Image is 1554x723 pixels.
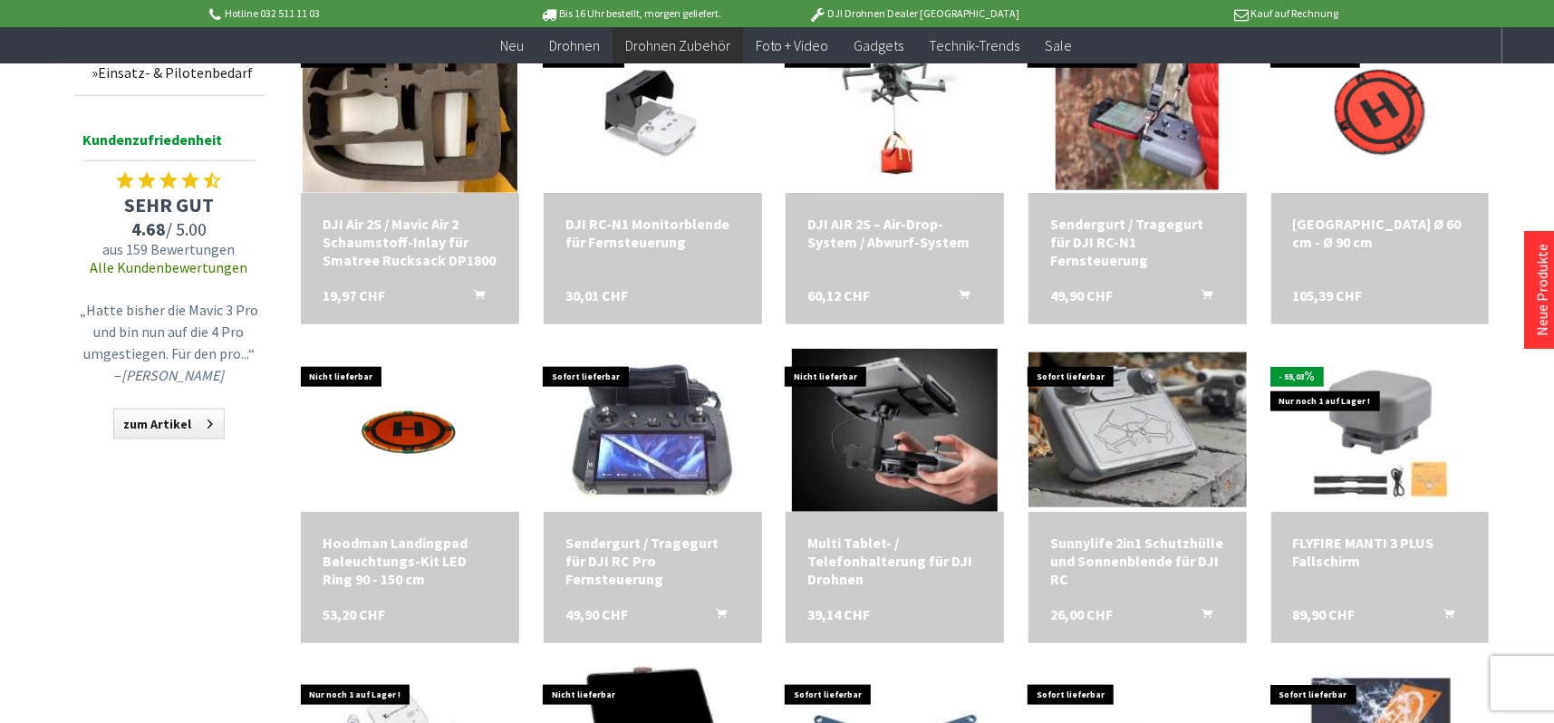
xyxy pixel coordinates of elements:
a: FLYFIRE MANTI 3 PLUS Fallschirm 89,90 CHF In den Warenkorb [1293,534,1468,570]
div: Sendergurt / Tragegurt für DJI RC-N1 Fernsteuerung [1050,215,1225,269]
img: FLYFIRE MANTI 3 PLUS Fallschirm [1298,349,1462,512]
img: Sendergurt / Tragegurt für DJI RC Pro Fernsteuerung [571,349,734,512]
a: Sunnylife 2in1 Schutzhülle und Sonnenblende für DJI RC 26,00 CHF In den Warenkorb [1050,534,1225,588]
span: 4.68 [131,217,166,240]
div: DJI AIR 2S – Air-Drop-System / Abwurf-System [807,215,982,251]
a: Multi Tablet- / Telefonhalterung für DJI Drohnen 39,14 CHF [807,534,982,588]
a: Neu [487,27,536,64]
button: In den Warenkorb [937,286,980,310]
div: Sunnylife 2in1 Schutzhülle und Sonnenblende für DJI RC [1050,534,1225,588]
span: 26,00 CHF [1050,605,1113,623]
a: Hoodman Landingpad Beleuchtungs-Kit LED Ring 90 - 150 cm 53,20 CHF [323,534,497,588]
span: Drohnen [549,36,600,54]
span: 60,12 CHF [807,286,870,304]
div: Sendergurt / Tragegurt für DJI RC Pro Fernsteuerung [565,534,740,588]
img: Sendergurt / Tragegurt für DJI RC-N1 Fernsteuerung [1056,30,1219,193]
p: Hotline 032 511 11 03 [207,3,489,24]
button: In den Warenkorb [1180,605,1223,629]
span: 105,39 CHF [1293,286,1363,304]
button: In den Warenkorb [695,605,738,629]
a: Neue Produkte [1533,244,1551,336]
button: In den Warenkorb [1422,605,1465,629]
button: In den Warenkorb [452,286,496,310]
a: [GEOGRAPHIC_DATA] Ø 60 cm - Ø 90 cm 105,39 CHF [1293,215,1468,251]
span: aus 159 Bewertungen [74,240,265,258]
button: In den Warenkorb [1180,286,1223,310]
span: Sale [1046,36,1073,54]
span: 19,97 CHF [323,286,385,304]
a: Alle Kundenbewertungen [91,258,248,276]
img: Hoodman Landingpad Beleuchtungs-Kit LED Ring 90 - 150 cm [328,349,491,512]
img: Sunnylife 2in1 Schutzhülle und Sonnenblende für DJI RC [1028,352,1247,507]
a: zum Artikel [113,409,225,439]
img: DJI RC-N1 Monitorblende für Fernsteuerung [544,39,762,185]
span: Gadgets [854,36,904,54]
div: DJI RC-N1 Monitorblende für Fernsteuerung [565,215,740,251]
span: 53,20 CHF [323,605,385,623]
span: 30,01 CHF [565,286,628,304]
a: Sendergurt / Tragegurt für DJI RC-N1 Fernsteuerung 49,90 CHF In den Warenkorb [1050,215,1225,269]
div: [GEOGRAPHIC_DATA] Ø 60 cm - Ø 90 cm [1293,215,1468,251]
img: DJI AIR 2S – Air-Drop-System / Abwurf-System [814,30,977,193]
div: Multi Tablet- / Telefonhalterung für DJI Drohnen [807,534,982,588]
span: Foto + Video [756,36,829,54]
a: DJI Air 2S / Mavic Air 2 Schaumstoff-Inlay für Smatree Rucksack DP1800 19,97 CHF In den Warenkorb [323,215,497,269]
a: DJI AIR 2S – Air-Drop-System / Abwurf-System 60,12 CHF In den Warenkorb [807,215,982,251]
div: FLYFIRE MANTI 3 PLUS Fallschirm [1293,534,1468,570]
a: Einsatz- & Pilotenbedarf [83,59,265,86]
a: Foto + Video [743,27,842,64]
p: „Hatte bisher die Mavic 3 Pro und bin nun auf die 4 Pro umgestiegen. Für den pro...“ – [79,299,260,386]
div: DJI Air 2S / Mavic Air 2 Schaumstoff-Inlay für Smatree Rucksack DP1800 [323,215,497,269]
img: Multi Tablet- / Telefonhalterung für DJI Drohnen [792,349,998,512]
a: Drohnen [536,27,613,64]
a: Gadgets [842,27,917,64]
span: 89,90 CHF [1293,605,1356,623]
span: Drohnen Zubehör [625,36,730,54]
a: Sale [1033,27,1086,64]
span: SEHR GUT [74,192,265,217]
span: 49,90 CHF [1050,286,1113,304]
span: / 5.00 [74,217,265,240]
p: DJI Drohnen Dealer [GEOGRAPHIC_DATA] [773,3,1056,24]
img: Hoodman Landeplatz Ø 60 cm - Ø 90 cm [1298,30,1462,193]
p: Bis 16 Uhr bestellt, morgen geliefert. [489,3,772,24]
em: [PERSON_NAME] [121,366,224,384]
span: Neu [500,36,524,54]
a: Technik-Trends [917,27,1033,64]
a: Sendergurt / Tragegurt für DJI RC Pro Fernsteuerung 49,90 CHF In den Warenkorb [565,534,740,588]
div: Hoodman Landingpad Beleuchtungs-Kit LED Ring 90 - 150 cm [323,534,497,588]
span: 49,90 CHF [565,605,628,623]
a: DJI RC-N1 Monitorblende für Fernsteuerung 30,01 CHF [565,215,740,251]
span: Technik-Trends [930,36,1020,54]
span: 39,14 CHF [807,605,870,623]
img: DJI Air 2S / Mavic Air 2 Schaumstoff-Inlay für Smatree Rucksack DP1800 [303,30,517,193]
span: Kundenzufriedenheit [83,128,256,161]
p: Kauf auf Rechnung [1056,3,1338,24]
a: Drohnen Zubehör [613,27,743,64]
